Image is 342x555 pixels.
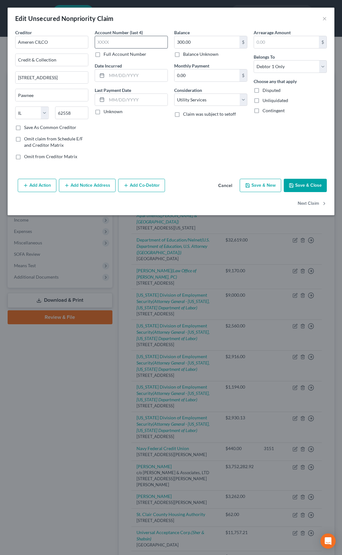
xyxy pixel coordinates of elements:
span: Omit from Creditor Matrix [24,154,77,159]
span: Disputed [263,87,281,93]
input: MM/DD/YYYY [107,94,168,106]
label: Last Payment Date [95,87,131,94]
label: Full Account Number [104,51,146,57]
input: Enter city... [16,89,88,101]
span: Contingent [263,108,285,113]
label: Account Number (last 4) [95,29,143,36]
input: Apt, Suite, etc... [16,72,88,84]
div: $ [239,69,247,81]
label: Date Incurred [95,62,122,69]
button: Add Notice Address [59,179,116,192]
span: Creditor [15,30,32,35]
label: Balance [174,29,190,36]
input: Enter zip... [55,106,89,119]
label: Save As Common Creditor [24,124,76,131]
label: Consideration [174,87,202,94]
button: Save & New [240,179,281,192]
input: 0.00 [174,69,239,81]
div: $ [239,36,247,48]
button: × [322,15,327,22]
button: Save & Close [284,179,327,192]
span: Claim was subject to setoff [183,111,236,117]
button: Add Co-Debtor [118,179,165,192]
input: 0.00 [254,36,319,48]
button: Add Action [18,179,56,192]
span: Belongs To [254,54,275,60]
span: Omit claim from Schedule E/F and Creditor Matrix [24,136,83,148]
input: Search creditor by name... [15,36,88,48]
div: Edit Unsecured Nonpriority Claim [15,14,114,23]
label: Balance Unknown [183,51,218,57]
input: MM/DD/YYYY [107,69,168,81]
span: Unliquidated [263,98,288,103]
label: Arrearage Amount [254,29,291,36]
div: $ [319,36,326,48]
label: Monthly Payment [174,62,209,69]
label: Choose any that apply [254,78,297,85]
input: XXXX [95,36,168,48]
button: Next Claim [298,197,327,210]
input: 0.00 [174,36,239,48]
div: Open Intercom Messenger [320,533,336,549]
input: Enter address... [16,54,88,66]
label: Unknown [104,108,123,115]
button: Cancel [213,179,237,192]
